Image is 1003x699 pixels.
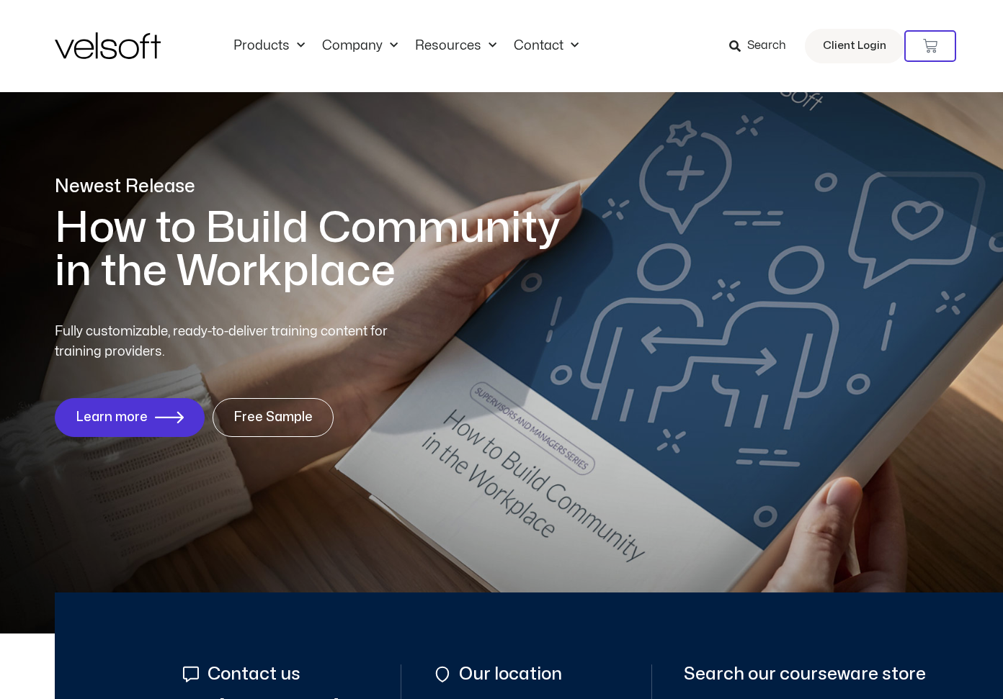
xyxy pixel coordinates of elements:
img: Velsoft Training Materials [55,32,161,59]
a: ProductsMenu Toggle [225,38,313,54]
a: ResourcesMenu Toggle [406,38,505,54]
p: Newest Release [55,174,581,199]
a: ContactMenu Toggle [505,38,587,54]
span: Search our courseware store [684,664,926,684]
a: Learn more [55,398,205,437]
p: Fully customizable, ready-to-deliver training content for training providers. [55,322,414,362]
a: CompanyMenu Toggle [313,38,406,54]
span: Our location [455,664,562,684]
nav: Menu [225,38,587,54]
span: Free Sample [233,410,313,425]
a: Free Sample [213,398,334,437]
span: Client Login [823,37,886,55]
span: Learn more [76,410,148,425]
span: Search [747,37,786,55]
span: Contact us [204,664,300,684]
a: Search [729,34,796,58]
h1: How to Build Community in the Workplace [55,207,581,293]
a: Client Login [805,29,904,63]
